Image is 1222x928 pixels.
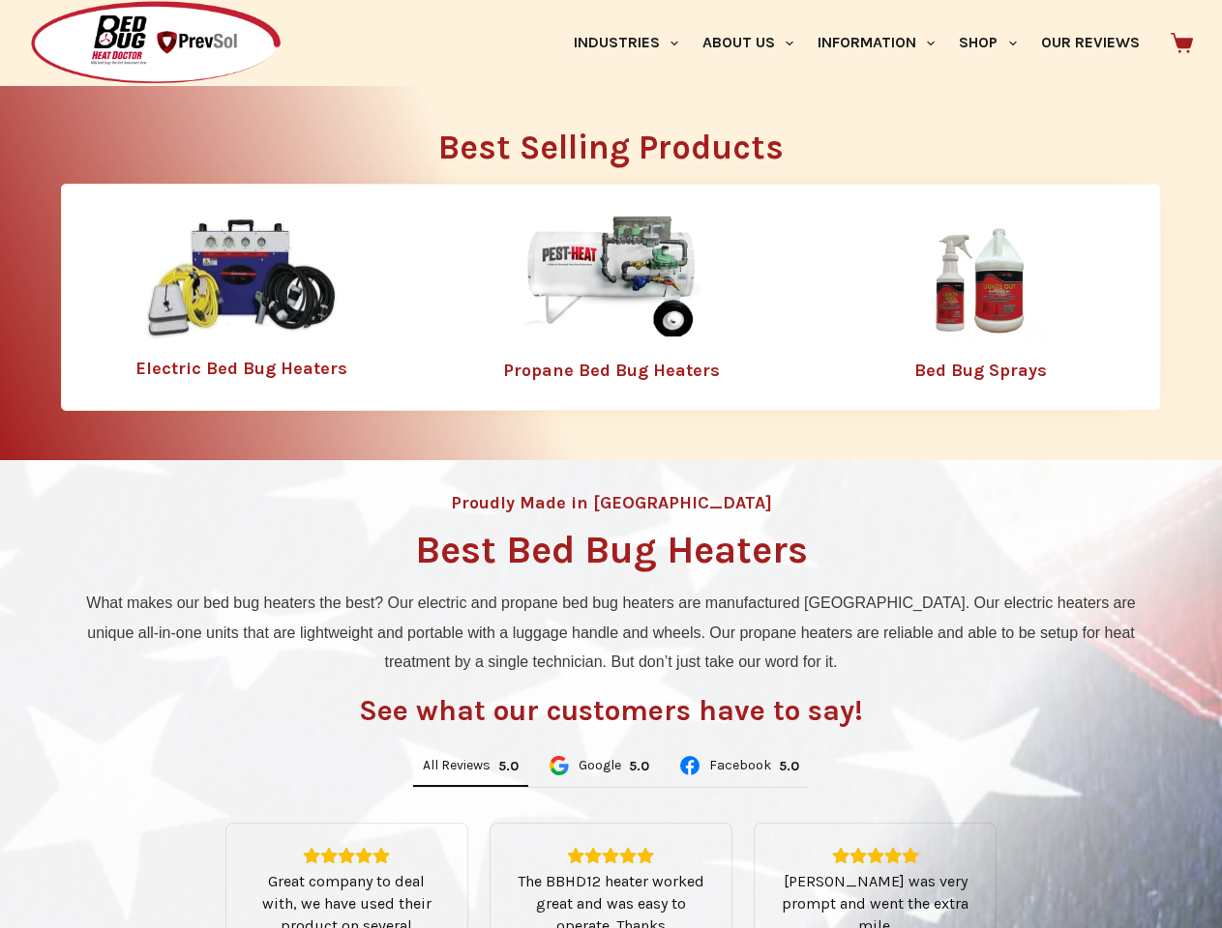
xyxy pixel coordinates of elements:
[71,589,1151,677] p: What makes our bed bug heaters the best? Our electric and propane bed bug heaters are manufacture...
[629,758,649,774] div: Rating: 5.0 out of 5
[514,847,708,864] div: Rating: 5.0 out of 5
[503,360,720,381] a: Propane Bed Bug Heaters
[579,759,621,772] span: Google
[135,358,347,379] a: Electric Bed Bug Heaters
[423,759,491,772] span: All Reviews
[778,847,972,864] div: Rating: 5.0 out of 5
[709,759,771,772] span: Facebook
[629,758,649,774] div: 5.0
[498,758,519,774] div: Rating: 5.0 out of 5
[779,758,799,774] div: 5.0
[15,8,74,66] button: Open LiveChat chat widget
[359,696,863,725] h3: See what our customers have to say!
[61,130,1161,164] h2: Best Selling Products
[498,758,519,774] div: 5.0
[415,531,808,569] h1: Best Bed Bug Heaters
[914,360,1047,381] a: Bed Bug Sprays
[451,494,772,511] h4: Proudly Made in [GEOGRAPHIC_DATA]
[779,758,799,774] div: Rating: 5.0 out of 5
